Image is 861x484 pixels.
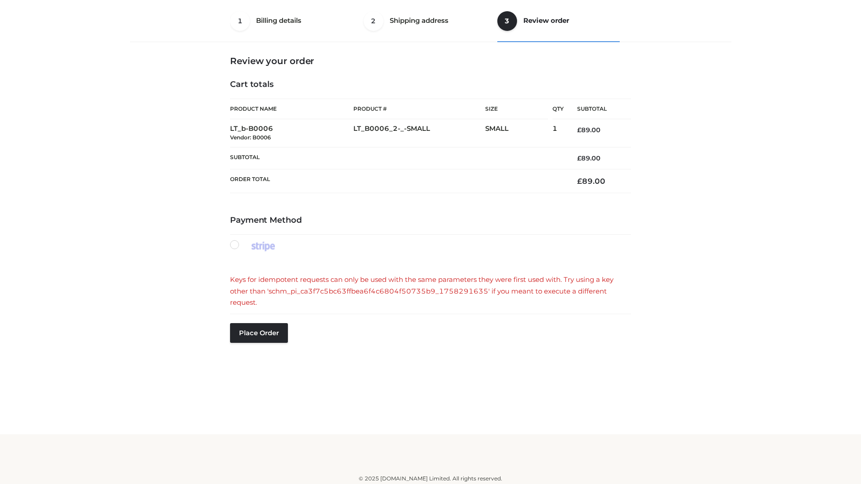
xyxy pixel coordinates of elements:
span: £ [577,126,581,134]
div: © 2025 [DOMAIN_NAME] Limited. All rights reserved. [133,474,728,483]
button: Place order [230,323,288,343]
th: Subtotal [230,147,564,169]
span: £ [577,154,581,162]
span: £ [577,177,582,186]
h4: Payment Method [230,216,631,225]
h4: Cart totals [230,80,631,90]
small: Vendor: B0006 [230,134,271,141]
td: LT_b-B0006 [230,119,353,147]
th: Size [485,99,548,119]
th: Order Total [230,169,564,193]
bdi: 89.00 [577,154,600,162]
td: 1 [552,119,564,147]
td: LT_B0006_2-_-SMALL [353,119,485,147]
th: Product Name [230,99,353,119]
bdi: 89.00 [577,126,600,134]
td: SMALL [485,119,552,147]
bdi: 89.00 [577,177,605,186]
th: Qty [552,99,564,119]
th: Product # [353,99,485,119]
th: Subtotal [564,99,631,119]
div: Keys for idempotent requests can only be used with the same parameters they were first used with.... [230,274,631,308]
h3: Review your order [230,56,631,66]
